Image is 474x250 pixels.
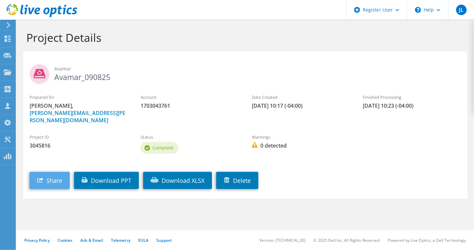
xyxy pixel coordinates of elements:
[111,237,130,243] a: Telemetry
[415,7,421,13] svg: \n
[141,102,238,109] span: 1703043761
[26,31,461,44] h1: Project Details
[363,102,461,109] span: [DATE] 10:23 (-04:00)
[30,102,127,124] span: [PERSON_NAME],
[156,237,172,243] a: Support
[138,237,148,243] a: EULA
[143,172,212,189] a: Download XLSX
[141,94,238,100] label: Account
[30,172,70,189] a: Share
[30,134,127,140] label: Project ID
[363,94,461,100] label: Finished Processing
[30,142,127,149] span: 3045816
[252,94,350,100] label: Date Created
[152,145,173,151] span: Complete
[141,134,238,140] label: Status
[74,172,139,189] a: Download PPT
[388,237,466,243] li: Powered by Live Optics, a Dell Technology
[81,237,103,243] a: Ads & Email
[30,94,127,100] label: Prepared for
[252,142,350,149] span: 0 detected
[252,102,350,109] span: [DATE] 10:17 (-04:00)
[24,237,50,243] a: Privacy Policy
[54,65,461,72] span: Avamar
[30,109,125,124] a: [PERSON_NAME][EMAIL_ADDRESS][PERSON_NAME][DOMAIN_NAME]
[216,172,258,189] a: Delete
[30,64,461,81] h2: Avamar_090825
[456,5,467,15] span: JL
[58,237,73,243] a: Cookies
[314,237,380,243] li: © 2025 Dell Inc. All Rights Reserved
[252,134,350,140] label: Warnings
[259,237,306,243] li: Version: [TECHNICAL_ID]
